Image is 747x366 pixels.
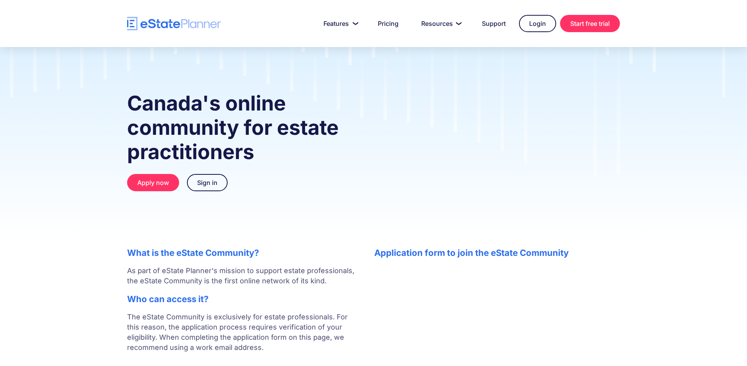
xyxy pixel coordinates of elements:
strong: Canada's online community for estate practitioners [127,91,339,164]
p: The eState Community is exclusively for estate professionals. For this reason, the application pr... [127,312,359,363]
a: Sign in [187,174,228,191]
a: Resources [412,16,469,31]
a: Apply now [127,174,179,191]
h2: What is the eState Community? [127,248,359,258]
h2: Who can access it? [127,294,359,304]
a: Login [519,15,556,32]
p: As part of eState Planner's mission to support estate professionals, the eState Community is the ... [127,266,359,286]
h2: Application form to join the eState Community [374,248,620,258]
a: Start free trial [560,15,620,32]
a: Pricing [368,16,408,31]
a: Support [472,16,515,31]
a: Features [314,16,365,31]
